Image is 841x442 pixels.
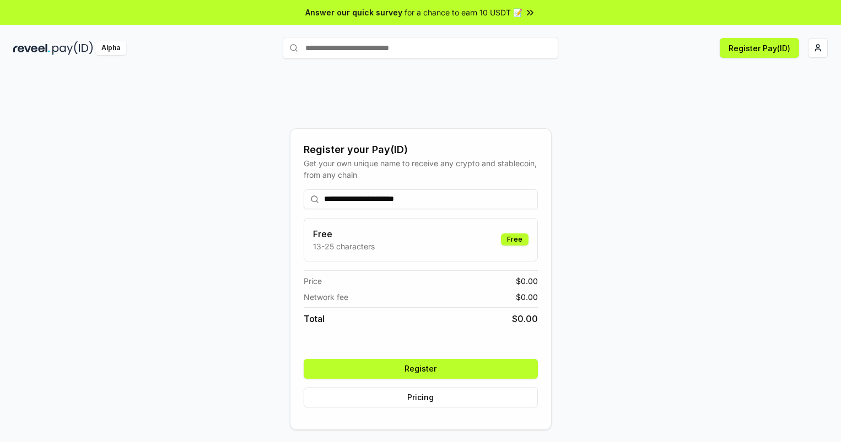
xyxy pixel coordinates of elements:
[304,275,322,287] span: Price
[512,312,538,325] span: $ 0.00
[313,227,375,241] h3: Free
[304,312,325,325] span: Total
[405,7,522,18] span: for a chance to earn 10 USDT 📝
[720,38,799,58] button: Register Pay(ID)
[304,388,538,407] button: Pricing
[304,359,538,379] button: Register
[52,41,93,55] img: pay_id
[13,41,50,55] img: reveel_dark
[95,41,126,55] div: Alpha
[516,275,538,287] span: $ 0.00
[305,7,402,18] span: Answer our quick survey
[304,291,348,303] span: Network fee
[313,241,375,252] p: 13-25 characters
[304,142,538,157] div: Register your Pay(ID)
[304,157,538,181] div: Get your own unique name to receive any crypto and stablecoin, from any chain
[501,233,529,245] div: Free
[516,291,538,303] span: $ 0.00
